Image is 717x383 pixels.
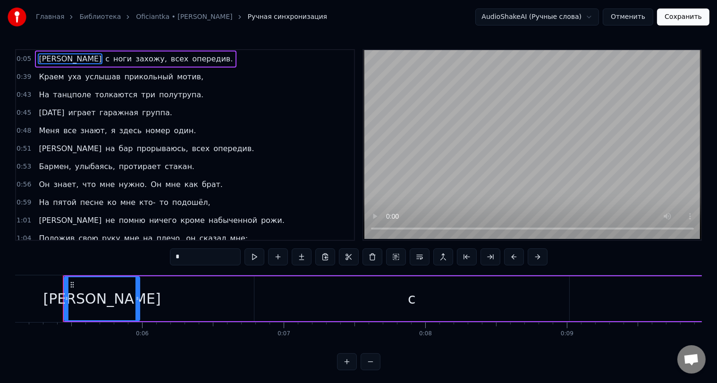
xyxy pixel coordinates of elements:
a: Главная [36,12,64,22]
span: опередив. [191,53,234,64]
span: протирает [118,161,162,172]
span: набыченной [208,215,258,226]
div: 0:09 [561,330,574,338]
span: руку [101,233,121,244]
span: гаражная [99,107,139,118]
span: мне [119,197,136,208]
span: прикольный [123,71,174,82]
button: Отменить [603,9,653,26]
span: Меня [38,125,60,136]
span: он [185,233,196,244]
span: все [62,125,77,136]
span: 0:39 [17,72,31,82]
span: улыбаясь, [74,161,116,172]
span: Ручная синхронизация [248,12,328,22]
span: на [104,143,116,154]
span: 1:04 [17,234,31,243]
span: что [82,179,97,190]
span: кто- [138,197,157,208]
span: Бармен, [38,161,72,172]
span: подошёл, [171,197,211,208]
a: Открытый чат [677,345,706,374]
span: прорываюсь, [135,143,189,154]
div: 0:08 [419,330,432,338]
span: номер [144,125,171,136]
span: здесь [118,125,143,136]
span: как [184,179,199,190]
span: то [159,197,169,208]
span: всех [170,53,190,64]
span: [DATE] [38,107,65,118]
span: 0:56 [17,180,31,189]
div: с [408,288,416,309]
span: мотив, [176,71,204,82]
span: 0:59 [17,198,31,207]
span: свою [78,233,99,244]
nav: breadcrumb [36,12,327,22]
span: Он [150,179,162,190]
span: мне [164,179,181,190]
a: Библиотека [79,12,121,22]
span: толкаются [94,89,138,100]
span: 0:48 [17,126,31,136]
span: песне [79,197,104,208]
span: всех [191,143,211,154]
span: На [38,89,50,100]
span: опередив. [212,143,255,154]
span: три [140,89,156,100]
span: [PERSON_NAME] [38,143,102,154]
span: Положив [38,233,76,244]
button: Сохранить [657,9,709,26]
span: кроме [179,215,206,226]
span: я [110,125,117,136]
span: уха [67,71,83,82]
span: знает, [53,179,80,190]
span: рожи. [260,215,286,226]
span: пятой [52,197,77,208]
span: 0:43 [17,90,31,100]
span: плечо, [155,233,183,244]
span: На [38,197,50,208]
span: играет [67,107,97,118]
span: с [104,53,110,64]
span: ноги [112,53,133,64]
img: youka [8,8,26,26]
span: мне: [229,233,249,244]
span: стакан. [164,161,195,172]
span: брат. [201,179,224,190]
span: один. [173,125,197,136]
div: 0:07 [278,330,290,338]
div: [PERSON_NAME] [43,288,160,309]
span: ничего [148,215,177,226]
span: 0:53 [17,162,31,171]
span: помню [118,215,146,226]
span: [PERSON_NAME] [38,53,102,64]
span: не [104,215,116,226]
span: захожу, [135,53,168,64]
span: услышав [84,71,121,82]
span: группа. [141,107,173,118]
span: ко [106,197,117,208]
a: Oficiantka • [PERSON_NAME] [136,12,232,22]
span: нужно. [118,179,148,190]
span: 0:45 [17,108,31,118]
span: знают, [79,125,108,136]
span: 1:01 [17,216,31,225]
span: на [142,233,153,244]
span: [PERSON_NAME] [38,215,102,226]
span: Краем [38,71,65,82]
span: танцполе [52,89,92,100]
span: Он [38,179,51,190]
span: бар [118,143,134,154]
span: полутрупа. [158,89,204,100]
span: 0:51 [17,144,31,153]
span: мне [99,179,116,190]
div: 0:06 [136,330,149,338]
span: 0:05 [17,54,31,64]
span: мне [123,233,140,244]
span: сказал [199,233,228,244]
